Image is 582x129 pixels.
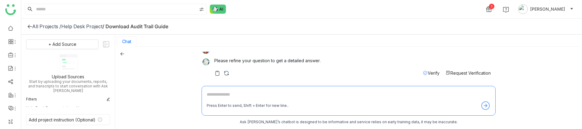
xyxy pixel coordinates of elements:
img: ask-buddy-normal.svg [210,5,226,14]
img: copy-askbuddy.svg [214,70,220,76]
span: Request Verification [450,70,491,76]
img: regenerate-askbuddy.svg [223,70,229,76]
div: Upload Sources [52,74,84,79]
div: Start by uploading your documents, reports, and transcripts to start conversation with Ask [PERSO... [26,79,110,93]
div: Filters [26,97,37,102]
img: help.svg [503,7,509,13]
div: Ask [PERSON_NAME]’s chatbot is designed to be informative and service relies on early training da... [202,119,496,125]
span: Verify [428,70,440,76]
span: + Add Source [48,41,76,48]
button: [PERSON_NAME] [517,4,575,14]
p: Please refine your question to get a detailed answer. [214,57,491,64]
div: Add project instruction (Optional) [29,117,95,122]
div: Press Enter to send, Shift + Enter for new line.. [207,103,289,109]
div: Help Desk Documentation: [26,106,74,110]
div: Yes [76,106,110,110]
div: Help Desk Project [61,23,102,29]
img: avatar [518,4,528,14]
div: All Projects / [32,23,61,29]
img: search-type.svg [199,7,204,12]
div: 1 [489,4,494,9]
button: Chat [122,39,131,44]
div: / Download Audit Trail Guide [102,23,168,29]
span: [PERSON_NAME] [530,6,565,12]
img: logo [5,4,16,15]
button: + Add Source [26,39,99,49]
